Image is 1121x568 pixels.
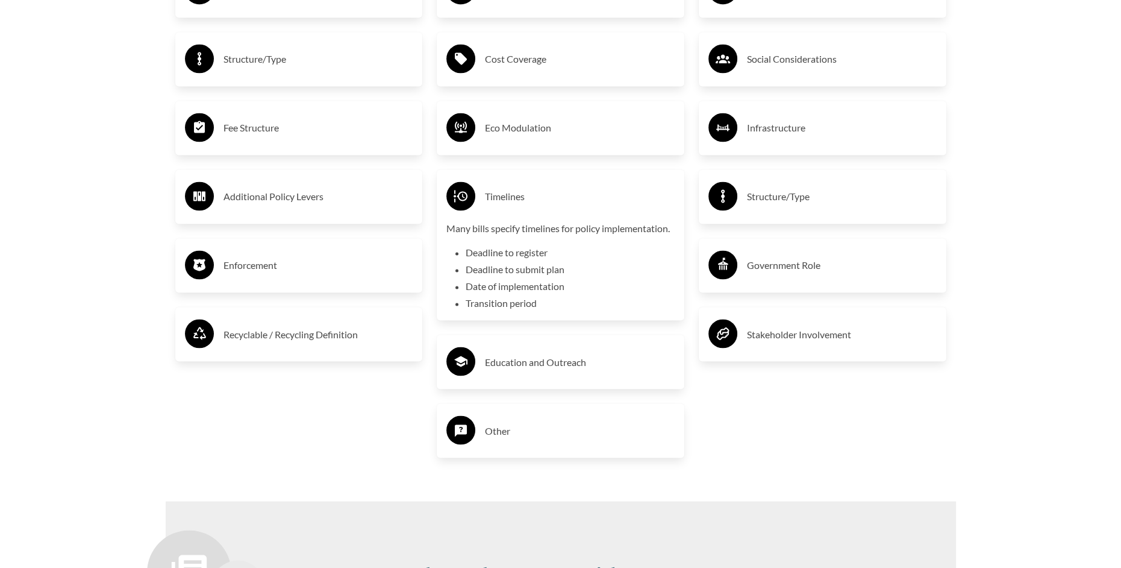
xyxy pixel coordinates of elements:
h3: Infrastructure [747,118,937,137]
h3: Enforcement [223,256,413,275]
h3: Eco Modulation [485,118,675,137]
li: Deadline to register [466,245,675,260]
h3: Government Role [747,256,937,275]
h3: Fee Structure [223,118,413,137]
h3: Additional Policy Levers [223,187,413,206]
h3: Stakeholder Involvement [747,324,937,344]
h3: Other [485,421,675,440]
h3: Structure/Type [747,187,937,206]
h3: Education and Outreach [485,352,675,371]
p: Many bills specify timelines for policy implementation. [446,221,675,236]
li: Date of implementation [466,279,675,294]
h3: Recyclable / Recycling Definition [223,324,413,344]
h3: Cost Coverage [485,49,675,69]
h3: Social Considerations [747,49,937,69]
li: Deadline to submit plan [466,262,675,277]
h3: Timelines [485,187,675,206]
li: Transition period [466,296,675,311]
h3: Structure/Type [223,49,413,69]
